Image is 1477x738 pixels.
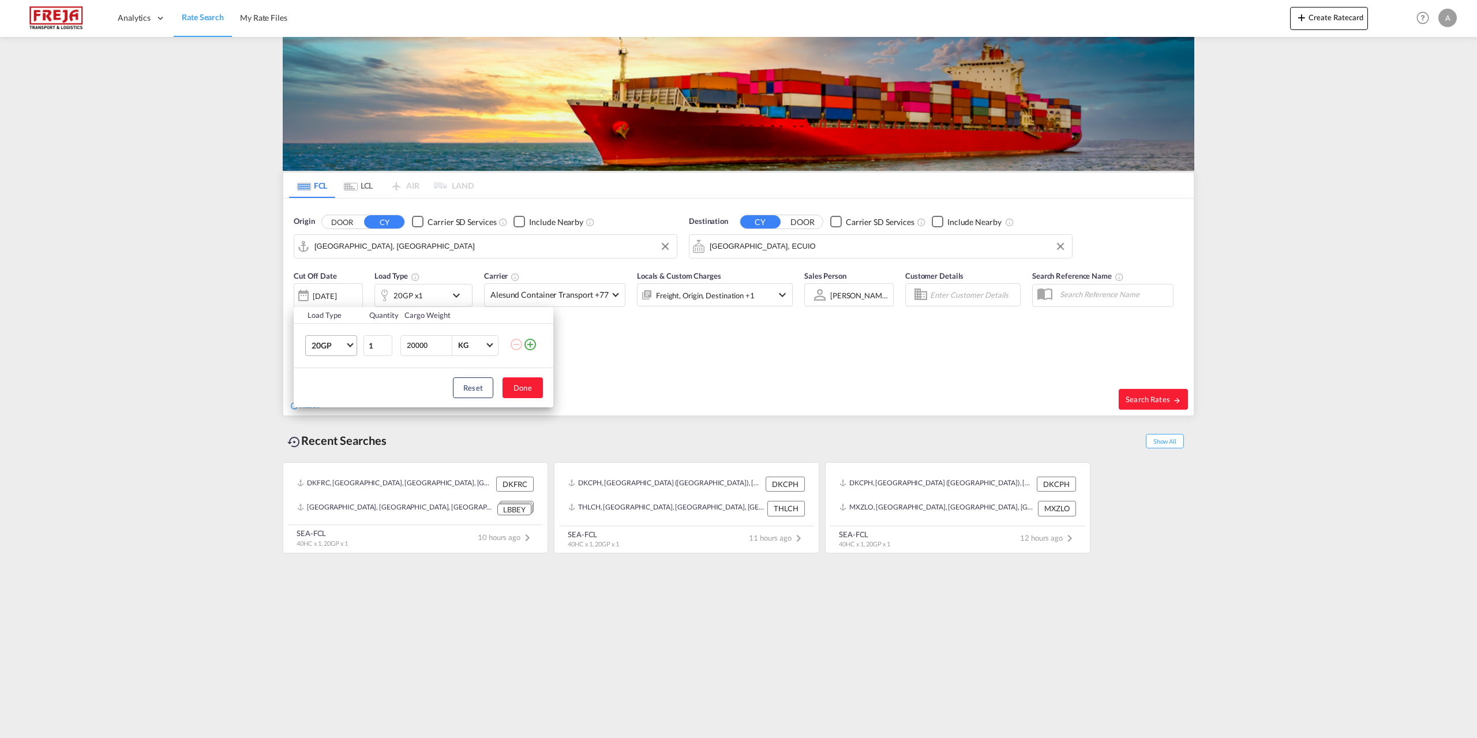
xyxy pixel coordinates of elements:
button: Reset [453,377,493,398]
md-icon: icon-minus-circle-outline [509,338,523,351]
th: Load Type [294,307,362,324]
span: 20GP [312,340,345,351]
div: Cargo Weight [404,310,503,320]
button: Done [503,377,543,398]
input: Qty [363,335,392,356]
md-select: Choose: 20GP [305,335,357,356]
input: Enter Weight [406,336,452,355]
md-icon: icon-plus-circle-outline [523,338,537,351]
th: Quantity [362,307,398,324]
div: KG [458,340,468,350]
